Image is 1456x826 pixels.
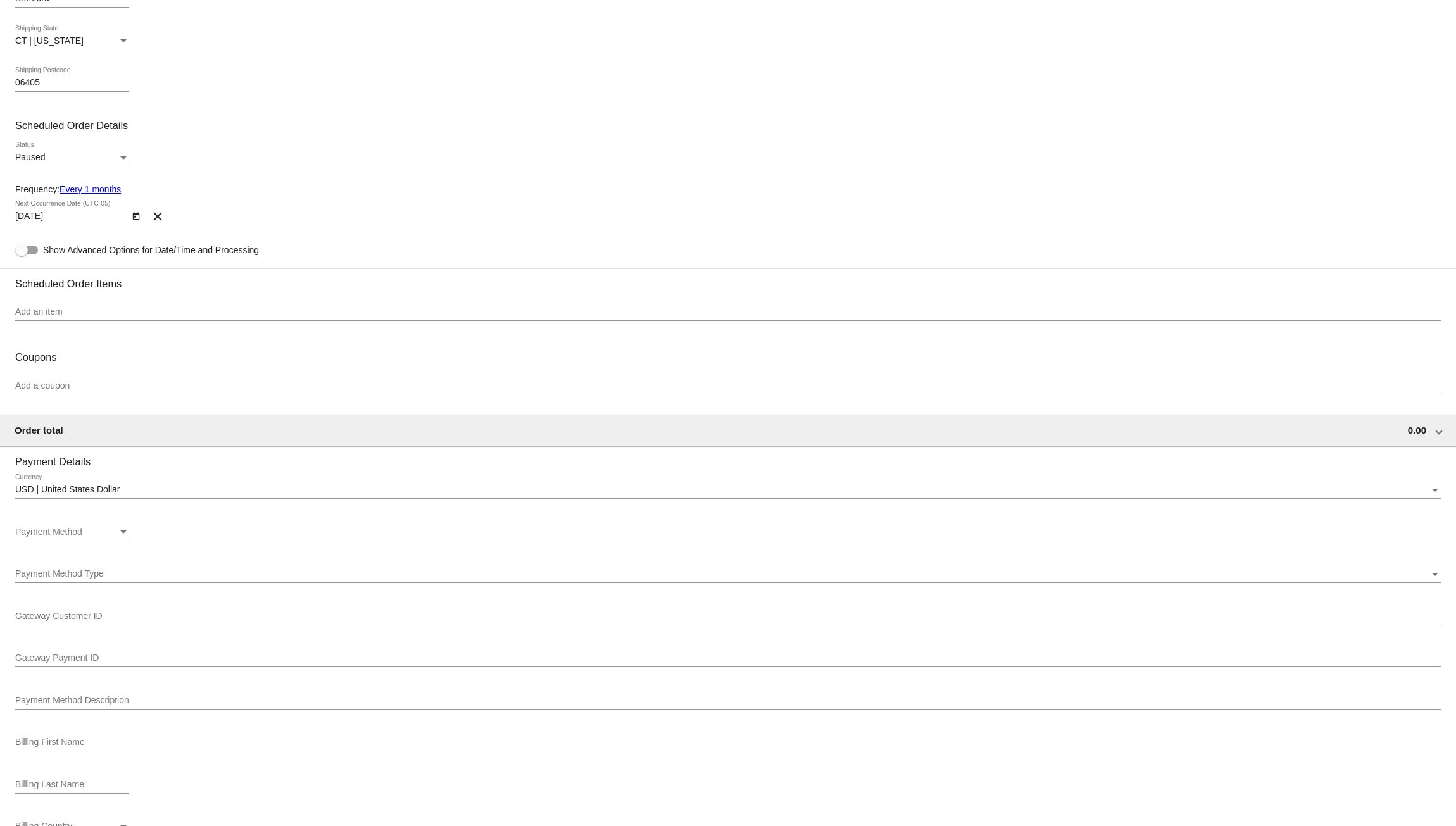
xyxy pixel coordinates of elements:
[15,527,129,537] mat-select: Payment Method
[1408,425,1426,435] span: 0.00
[43,244,259,256] span: Show Advanced Options for Date/Time and Processing
[15,569,1441,579] mat-select: Payment Method Type
[129,209,142,222] button: Open calendar
[15,307,1441,317] input: Add an item
[15,737,129,748] input: Billing First Name
[15,611,1441,622] input: Gateway Customer ID
[15,35,84,46] span: CT | [US_STATE]
[15,484,120,494] span: USD | United States Dollar
[15,120,1441,132] h3: Scheduled Order Details
[15,36,129,46] mat-select: Shipping State
[15,342,1441,363] h3: Coupons
[15,485,1441,495] mat-select: Currency
[15,780,129,790] input: Billing Last Name
[60,184,121,194] a: Every 1 months
[15,446,1441,468] h3: Payment Details
[15,425,63,435] span: Order total
[15,696,1441,706] input: Payment Method Description
[15,381,1441,391] input: Add a coupon
[15,527,82,537] span: Payment Method
[15,152,45,162] span: Paused
[15,78,129,88] input: Shipping Postcode
[15,568,104,579] span: Payment Method Type
[150,209,165,224] mat-icon: clear
[15,211,129,222] input: Next Occurrence Date (UTC-05)
[15,268,1441,290] h3: Scheduled Order Items
[15,184,1441,194] div: Frequency:
[15,153,129,163] mat-select: Status
[15,653,1441,663] input: Gateway Payment ID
